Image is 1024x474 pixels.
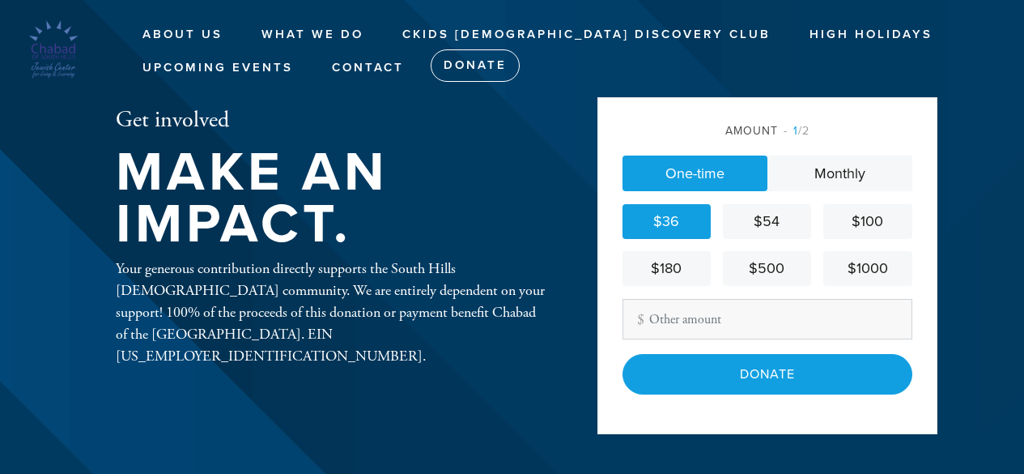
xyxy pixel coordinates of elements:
[629,211,704,233] div: $36
[24,20,83,79] img: Untitled%20design%20%2817%29.png
[723,204,811,239] a: $54
[622,122,912,139] div: Amount
[130,53,305,83] a: Upcoming Events
[116,107,545,135] h2: Get involved
[729,211,805,233] div: $54
[320,53,416,83] a: Contact
[622,299,912,339] input: Other amount
[130,19,235,50] a: About us
[729,258,805,280] div: $500
[830,258,905,280] div: $1000
[622,251,711,286] a: $180
[767,156,912,191] a: Monthly
[797,19,945,50] a: High Holidays
[116,258,545,367] div: Your generous contribution directly supports the South Hills [DEMOGRAPHIC_DATA] community. We are...
[390,19,783,50] a: CKids [DEMOGRAPHIC_DATA] Discovery Club
[622,354,912,395] input: Donate
[116,147,545,251] h1: Make an impact.
[793,124,798,138] span: 1
[622,204,711,239] a: $36
[431,49,520,82] a: Donate
[830,211,905,233] div: $100
[823,204,911,239] a: $100
[622,156,767,191] a: One-time
[823,251,911,286] a: $1000
[723,251,811,286] a: $500
[249,19,376,50] a: What We Do
[784,124,809,138] span: /2
[629,258,704,280] div: $180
